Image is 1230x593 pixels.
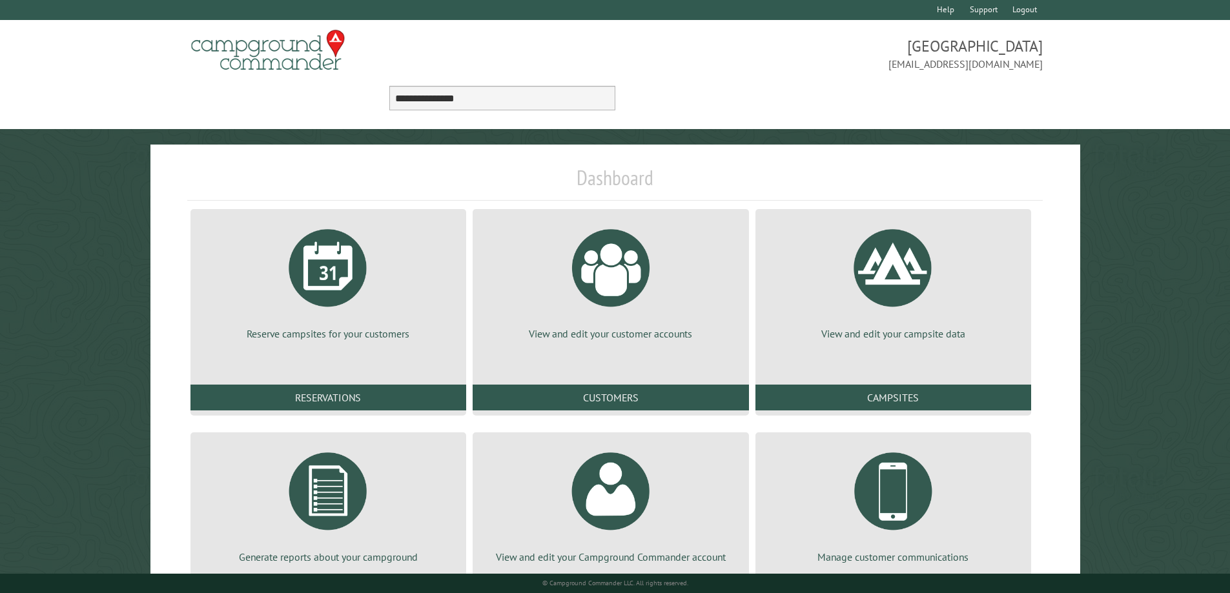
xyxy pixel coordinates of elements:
[615,35,1043,72] span: [GEOGRAPHIC_DATA] [EMAIL_ADDRESS][DOMAIN_NAME]
[771,219,1016,341] a: View and edit your campsite data
[771,550,1016,564] p: Manage customer communications
[206,550,451,564] p: Generate reports about your campground
[771,327,1016,341] p: View and edit your campsite data
[473,385,748,410] a: Customers
[206,219,451,341] a: Reserve campsites for your customers
[206,327,451,341] p: Reserve campsites for your customers
[542,579,688,587] small: © Campground Commander LLC. All rights reserved.
[755,385,1031,410] a: Campsites
[187,165,1043,201] h1: Dashboard
[488,219,733,341] a: View and edit your customer accounts
[488,327,733,341] p: View and edit your customer accounts
[206,443,451,564] a: Generate reports about your campground
[771,443,1016,564] a: Manage customer communications
[190,385,466,410] a: Reservations
[488,443,733,564] a: View and edit your Campground Commander account
[187,25,349,75] img: Campground Commander
[488,550,733,564] p: View and edit your Campground Commander account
